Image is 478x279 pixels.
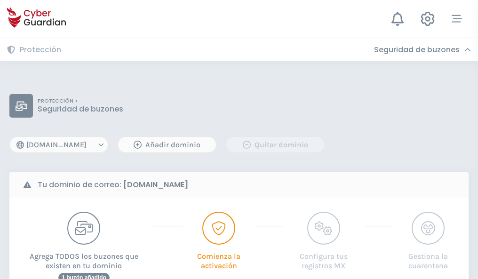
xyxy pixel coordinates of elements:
[38,104,123,114] p: Seguridad de buzones
[374,45,460,55] h3: Seguridad de buzones
[20,45,61,55] h3: Protección
[293,212,354,271] button: Configura tus registros MX
[123,179,188,190] strong: [DOMAIN_NAME]
[226,136,325,153] button: Quitar dominio
[233,139,317,151] div: Quitar dominio
[374,45,471,55] div: Seguridad de buzones
[24,245,144,271] p: Agrega TODOS los buzones que existen en tu dominio
[402,245,454,271] p: Gestiona la cuarentena
[38,98,123,104] p: PROTECCIÓN >
[192,245,245,271] p: Comienza la activación
[125,139,209,151] div: Añadir dominio
[402,212,454,271] button: Gestiona la cuarentena
[38,179,188,191] b: Tu dominio de correo:
[192,212,245,271] button: Comienza la activación
[118,136,216,153] button: Añadir dominio
[293,245,354,271] p: Configura tus registros MX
